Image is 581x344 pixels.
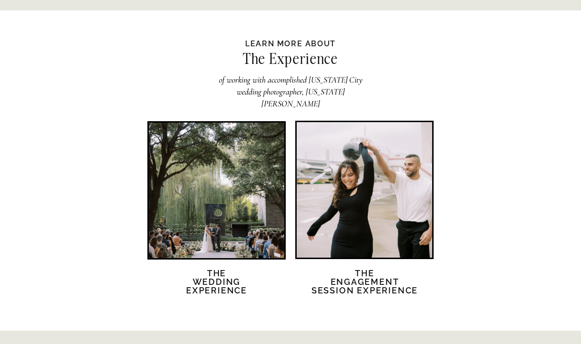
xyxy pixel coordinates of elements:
[187,52,394,71] h2: The Experience
[242,38,339,48] h2: Learn more about
[176,269,258,306] h2: The Wedding Experience
[176,269,258,306] a: TheWedding Experience
[311,269,419,306] h2: The Engagement session Experience
[214,74,367,97] h2: of working with accomplished [US_STATE] City wedding photographer, [US_STATE][PERSON_NAME]
[311,269,419,306] a: TheEngagement session Experience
